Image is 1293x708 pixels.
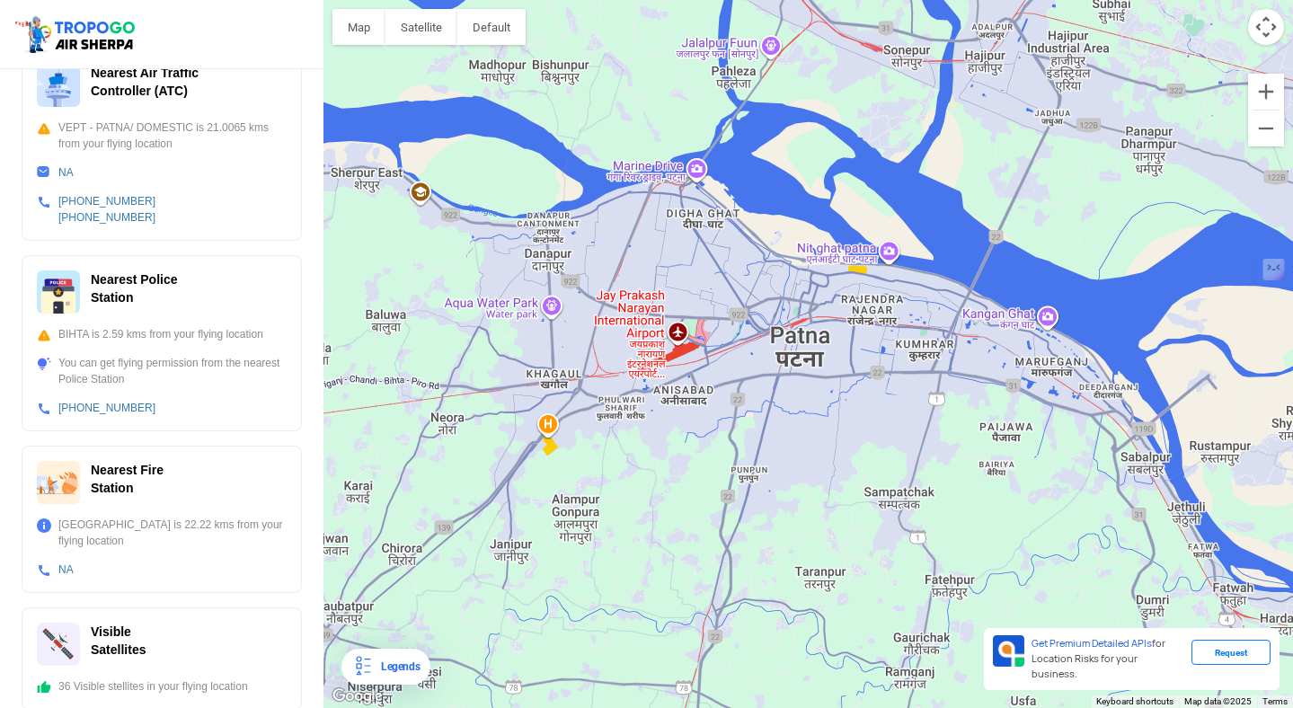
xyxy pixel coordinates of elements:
[1096,695,1173,708] button: Keyboard shortcuts
[91,624,146,657] span: Visible Satellites
[1191,640,1271,665] div: Request
[1248,74,1284,110] button: Zoom in
[1248,9,1284,45] button: Map camera controls
[37,119,287,152] div: VEPT - PATNA/ DOMESTIC is 21.0065 kms from your flying location
[58,402,155,414] a: [PHONE_NUMBER]
[385,9,457,45] button: Show satellite imagery
[37,517,287,549] div: [GEOGRAPHIC_DATA] is 22.22 kms from your flying location
[328,685,387,708] img: Google
[37,461,80,504] img: ic_firestation.svg
[1262,696,1288,706] a: Terms
[1248,111,1284,146] button: Zoom out
[37,64,80,107] img: ic_atc.svg
[58,211,155,224] a: [PHONE_NUMBER]
[58,166,74,179] a: NA
[352,656,374,677] img: Legends
[37,270,80,314] img: ic_police_station.svg
[328,685,387,708] a: Open this area in Google Maps (opens a new window)
[993,635,1024,667] img: Premium APIs
[58,563,74,576] a: NA
[91,463,164,495] span: Nearest Fire Station
[1024,635,1191,683] div: for Location Risks for your business.
[1032,637,1152,650] span: Get Premium Detailed APIs
[37,678,287,695] div: 36 Visible stellites in your flying location
[37,355,287,387] div: You can get flying permission from the nearest Police Station
[374,656,420,677] div: Legends
[91,272,178,305] span: Nearest Police Station
[13,13,141,55] img: ic_tgdronemaps.svg
[37,623,80,666] img: ic_satellites.svg
[1184,696,1252,706] span: Map data ©2025
[332,9,385,45] button: Show street map
[37,326,287,342] div: BIHTA is 2.59 kms from your flying location
[58,195,155,208] a: [PHONE_NUMBER]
